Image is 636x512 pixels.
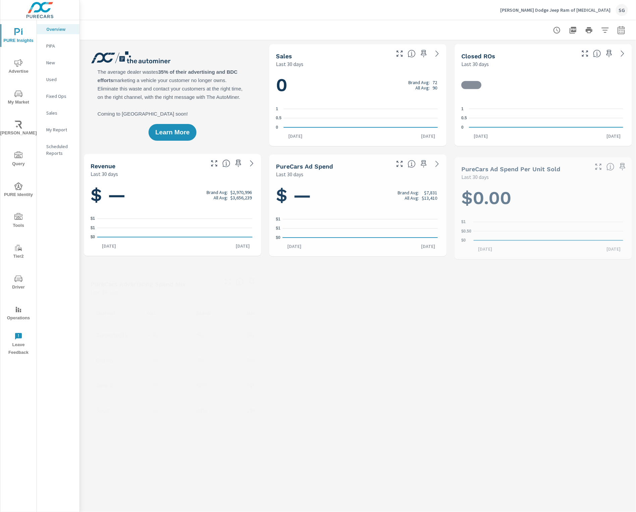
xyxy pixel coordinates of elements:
[2,28,35,45] span: PURE Insights
[418,158,429,169] span: Save this to your personalized report
[408,160,416,168] span: Total cost of media for all PureCars channels for the selected dealership group over the selected...
[37,58,79,68] div: New
[91,402,141,419] td: Social
[276,74,440,97] h1: 0
[416,243,440,250] p: [DATE]
[37,41,79,51] div: PIPA
[616,4,628,16] div: SG
[2,275,35,291] span: Driver
[461,116,467,120] text: 0.5
[141,352,191,369] td: — %
[276,53,292,60] h5: Sales
[408,50,416,58] span: Number of vehicles sold by the dealership over the selected date range. [Source: This data is sou...
[91,170,118,178] p: Last 30 days
[2,151,35,168] span: Query
[141,402,191,419] td: — %
[593,50,601,58] span: Number of Repair Orders Closed by the selected dealership group over the selected time range. [So...
[580,48,590,59] button: Make Fullscreen
[2,332,35,357] span: Leave Feedback
[241,327,292,344] td: 3%
[615,23,628,37] button: Select Date Range
[231,243,254,249] p: [DATE]
[276,184,440,207] h1: $ —
[0,20,37,359] div: nav menu
[474,246,497,253] p: [DATE]
[2,244,35,260] span: Tier2
[398,190,419,195] p: Brand Avg:
[37,141,79,158] div: Scheduled Reports
[146,309,170,316] p: You
[37,74,79,84] div: Used
[37,24,79,34] div: Overview
[461,107,464,111] text: 1
[196,309,220,316] p: Brand
[155,129,189,135] span: Learn More
[461,53,495,60] h5: Closed ROs
[191,327,241,344] td: 6%
[617,162,628,172] span: Save this to your personalized report
[91,377,141,394] td: Search
[246,276,257,287] span: Save this to your personalized report
[2,59,35,75] span: Advertise
[283,243,306,250] p: [DATE]
[276,163,333,170] h5: PureCars Ad Spend
[191,352,241,369] td: 3%
[141,377,191,394] td: — %
[461,166,560,173] h5: PureCars Ad Spend Per Unit Sold
[236,277,244,285] span: This table looks at how you compare to the amount of budget you spend per channel as opposed to y...
[46,126,74,133] p: My Report
[582,23,596,37] button: Print Report
[416,133,440,139] p: [DATE]
[394,48,405,59] button: Make Fullscreen
[276,235,281,240] text: $0
[222,276,233,287] button: Make Fullscreen
[46,76,74,83] p: Used
[230,195,252,200] p: $3,656,239
[46,43,74,49] p: PIPA
[604,48,615,59] span: Save this to your personalized report
[91,235,95,240] text: $0
[418,48,429,59] span: Save this to your personalized report
[2,121,35,137] span: [PERSON_NAME]
[233,158,244,169] span: Save this to your personalized report
[149,124,196,141] button: Learn More
[46,59,74,66] p: New
[422,195,437,201] p: $13,410
[230,189,252,195] p: $2,970,996
[91,226,95,230] text: $1
[432,80,437,85] p: 72
[602,133,625,139] p: [DATE]
[222,159,230,168] span: Total sales revenue over the selected date range. [Source: This data is sourced from the dealer’s...
[602,246,625,253] p: [DATE]
[246,158,257,169] a: See more details in report
[96,309,119,316] p: Channel
[91,288,118,296] p: Last 30 days
[276,226,281,231] text: $1
[276,116,282,121] text: 0.5
[97,243,121,249] p: [DATE]
[46,143,74,156] p: Scheduled Reports
[141,327,191,344] td: — %
[91,352,141,369] td: Display
[617,48,628,59] a: See more details in report
[405,195,419,201] p: All Avg:
[606,163,615,171] span: Average cost of advertising per each vehicle sold at the dealer over the selected date range. The...
[432,158,443,169] a: See more details in report
[566,23,580,37] button: "Export Report to PDF"
[91,183,254,206] h1: $ —
[241,402,292,419] td: 19%
[37,91,79,101] div: Fixed Ops
[2,213,35,230] span: Tools
[241,377,292,394] td: 74%
[191,402,241,419] td: 24%
[461,173,489,181] p: Last 30 days
[214,195,228,200] p: All Avg:
[276,125,278,130] text: 0
[37,108,79,118] div: Sales
[91,163,115,170] h5: Revenue
[432,48,443,59] a: See more details in report
[37,125,79,135] div: My Report
[276,170,303,178] p: Last 30 days
[424,190,437,195] p: $7,831
[284,133,307,139] p: [DATE]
